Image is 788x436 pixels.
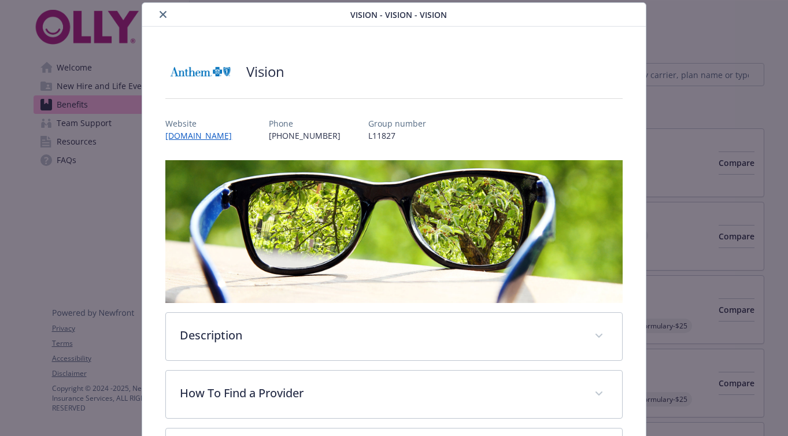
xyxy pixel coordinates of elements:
[350,9,447,21] span: Vision - Vision - Vision
[180,385,580,402] p: How To Find a Provider
[368,117,426,130] p: Group number
[269,117,341,130] p: Phone
[156,8,170,21] button: close
[165,160,622,303] img: banner
[368,130,426,142] p: L11827
[165,117,241,130] p: Website
[165,54,235,89] img: Anthem Blue Cross
[246,62,284,82] h2: Vision
[166,371,621,418] div: How To Find a Provider
[166,313,621,360] div: Description
[165,130,241,141] a: [DOMAIN_NAME]
[269,130,341,142] p: [PHONE_NUMBER]
[180,327,580,344] p: Description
